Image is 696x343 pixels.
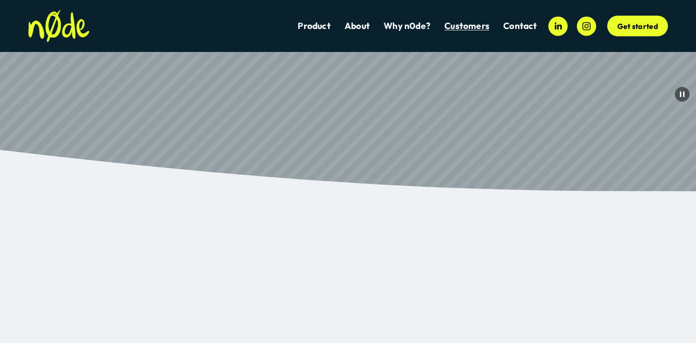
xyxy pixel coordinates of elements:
a: Why n0de? [384,20,431,32]
a: folder dropdown [444,20,489,32]
a: Contact [503,20,537,32]
img: n0de [28,10,90,42]
a: Product [298,20,330,32]
a: LinkedIn [548,17,568,36]
button: Pause Background [675,87,690,102]
a: About [345,20,370,32]
a: Get started [607,16,668,37]
span: Customers [444,21,489,31]
a: Instagram [577,17,596,36]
